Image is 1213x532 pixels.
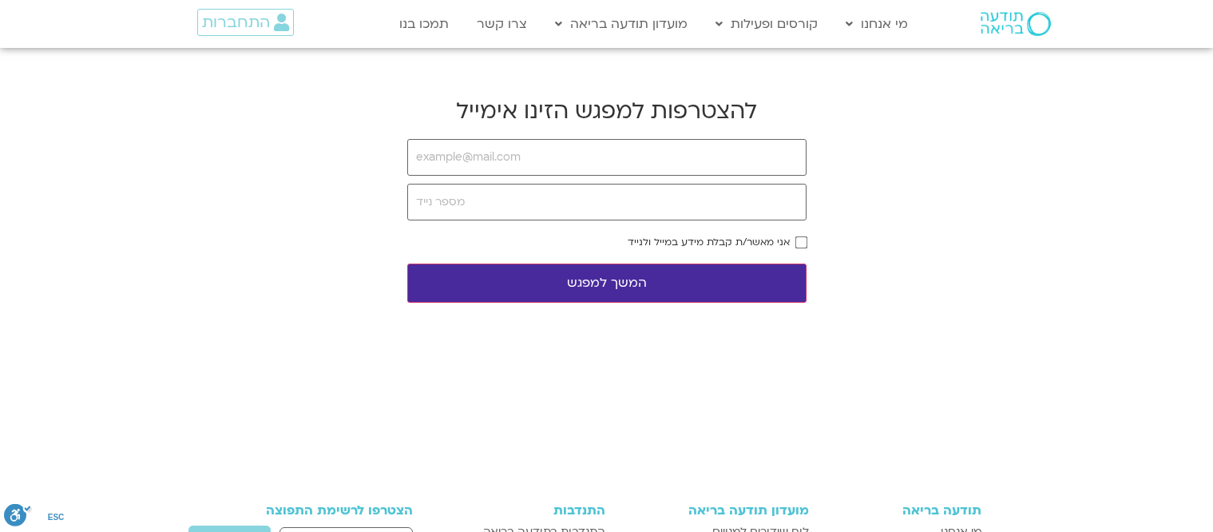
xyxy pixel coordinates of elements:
[457,503,605,518] h3: התנדבות
[197,9,294,36] a: התחברות
[621,503,809,518] h3: מועדון תודעה בריאה
[981,12,1051,36] img: תודעה בריאה
[628,236,790,248] label: אני מאשר/ת קבלת מידע במייל ולנייד
[825,503,981,518] h3: תודעה בריאה
[407,184,807,220] input: מספר נייד
[547,9,696,39] a: מועדון תודעה בריאה
[202,14,270,31] span: התחברות
[407,96,807,126] h2: להצטרפות למפגש הזינו אימייל
[708,9,826,39] a: קורסים ופעילות
[391,9,457,39] a: תמכו בנו
[469,9,535,39] a: צרו קשר
[407,139,807,176] input: example@mail.com
[232,503,414,518] h3: הצטרפו לרשימת התפוצה
[838,9,916,39] a: מי אנחנו
[407,264,807,303] button: המשך למפגש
